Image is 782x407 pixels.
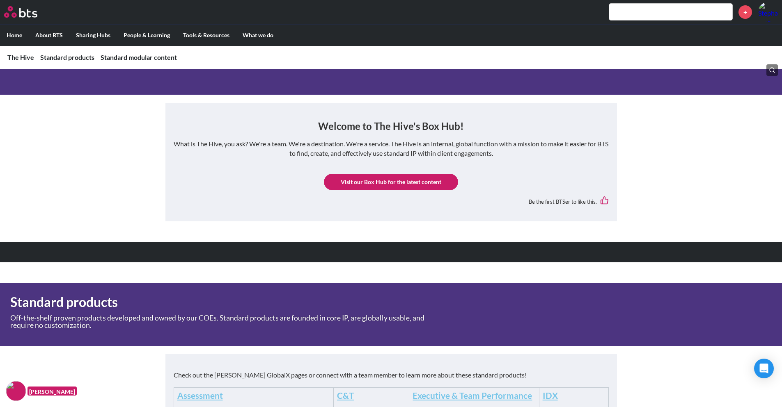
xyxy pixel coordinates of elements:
[4,6,37,18] img: BTS Logo
[174,190,609,213] div: Be the first BTSer to like this.
[758,2,778,22] img: Stephanie Reynolds
[413,390,532,400] a: Executive & Team Performance
[69,25,117,46] label: Sharing Hubs
[40,53,94,61] a: Standard products
[543,390,558,400] a: IDX
[174,139,609,158] p: What is The Hive, you ask? We're a team. We're a destination. We're a service. The Hive is an int...
[4,6,53,18] a: Go home
[236,25,280,46] label: What we do
[177,25,236,46] label: Tools & Resources
[6,381,26,401] img: F
[10,293,543,312] h1: Standard products
[758,2,778,22] a: Profile
[117,25,177,46] label: People & Learning
[738,5,752,19] a: +
[101,53,177,61] a: Standard modular content
[337,390,354,400] a: C&T
[29,25,69,46] label: About BTS
[754,359,774,378] div: Open Intercom Messenger
[7,53,34,61] a: The Hive
[28,387,77,396] figcaption: [PERSON_NAME]
[10,314,437,329] p: Off-the-shelf proven products developed and owned by our COEs. Standard products are founded in c...
[174,371,609,380] p: Check out the [PERSON_NAME] GlobalX pages or connect with a team member to learn more about these...
[318,120,464,132] strong: Welcome to The Hive's Box Hub!
[324,174,458,190] a: Visit our Box Hub for the latest content
[177,390,223,400] a: Assessment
